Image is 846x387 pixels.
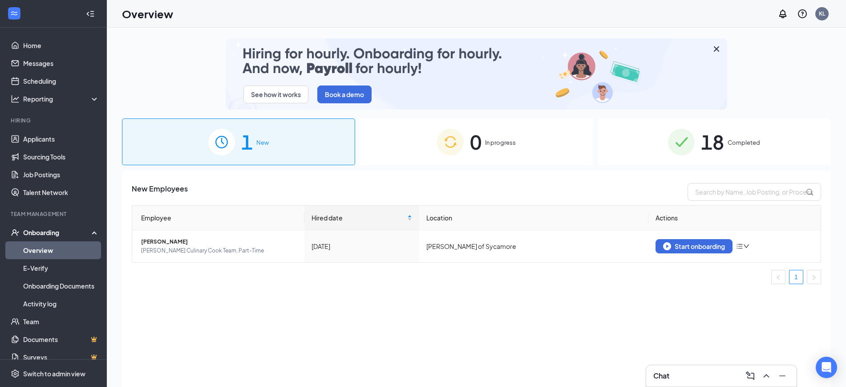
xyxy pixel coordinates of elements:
a: Applicants [23,130,99,148]
div: Start onboarding [663,242,725,250]
button: Book a demo [317,86,372,103]
button: See how it works [243,86,308,103]
span: right [811,275,817,280]
a: Job Postings [23,166,99,183]
a: Onboarding Documents [23,277,99,295]
img: payroll-small.gif [226,38,727,110]
li: Next Page [807,270,821,284]
svg: ChevronUp [761,371,772,381]
h3: Chat [653,371,669,381]
div: Reporting [23,94,100,103]
button: ChevronUp [759,369,773,383]
button: left [771,270,785,284]
span: down [743,243,749,249]
a: DocumentsCrown [23,330,99,348]
svg: WorkstreamLogo [10,9,19,18]
span: [PERSON_NAME] [141,237,297,246]
span: New Employees [132,183,188,201]
button: Start onboarding [656,239,733,253]
svg: QuestionInfo [797,8,808,19]
input: Search by Name, Job Posting, or Process [688,183,821,201]
span: In progress [485,138,516,147]
th: Actions [648,206,821,230]
svg: Minimize [777,371,788,381]
span: bars [736,243,743,250]
button: ComposeMessage [743,369,757,383]
div: [DATE] [312,241,412,251]
td: [PERSON_NAME] of Sycamore [419,230,649,262]
svg: ComposeMessage [745,371,756,381]
svg: UserCheck [11,228,20,237]
button: Minimize [775,369,789,383]
span: Completed [728,138,760,147]
span: left [776,275,781,280]
svg: Settings [11,369,20,378]
div: KL [819,10,825,17]
div: Onboarding [23,228,92,237]
div: Hiring [11,117,97,124]
th: Location [419,206,649,230]
a: Talent Network [23,183,99,201]
span: [PERSON_NAME] Culinary Cook Team, Part-Time [141,246,297,255]
svg: Notifications [777,8,788,19]
a: E-Verify [23,259,99,277]
a: Sourcing Tools [23,148,99,166]
span: 0 [470,126,482,157]
th: Employee [132,206,304,230]
span: 1 [241,126,253,157]
a: SurveysCrown [23,348,99,366]
button: right [807,270,821,284]
a: Home [23,37,99,54]
a: Messages [23,54,99,72]
li: 1 [789,270,803,284]
li: Previous Page [771,270,785,284]
svg: Collapse [86,9,95,18]
h1: Overview [122,6,173,21]
a: Overview [23,241,99,259]
div: Team Management [11,210,97,218]
svg: Analysis [11,94,20,103]
span: New [256,138,269,147]
a: 1 [789,270,803,284]
div: Open Intercom Messenger [816,357,837,378]
a: Team [23,313,99,330]
span: 18 [701,126,724,157]
svg: Cross [711,44,722,54]
span: Hired date [312,213,405,223]
a: Scheduling [23,72,99,90]
div: Switch to admin view [23,369,85,378]
a: Activity log [23,295,99,313]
